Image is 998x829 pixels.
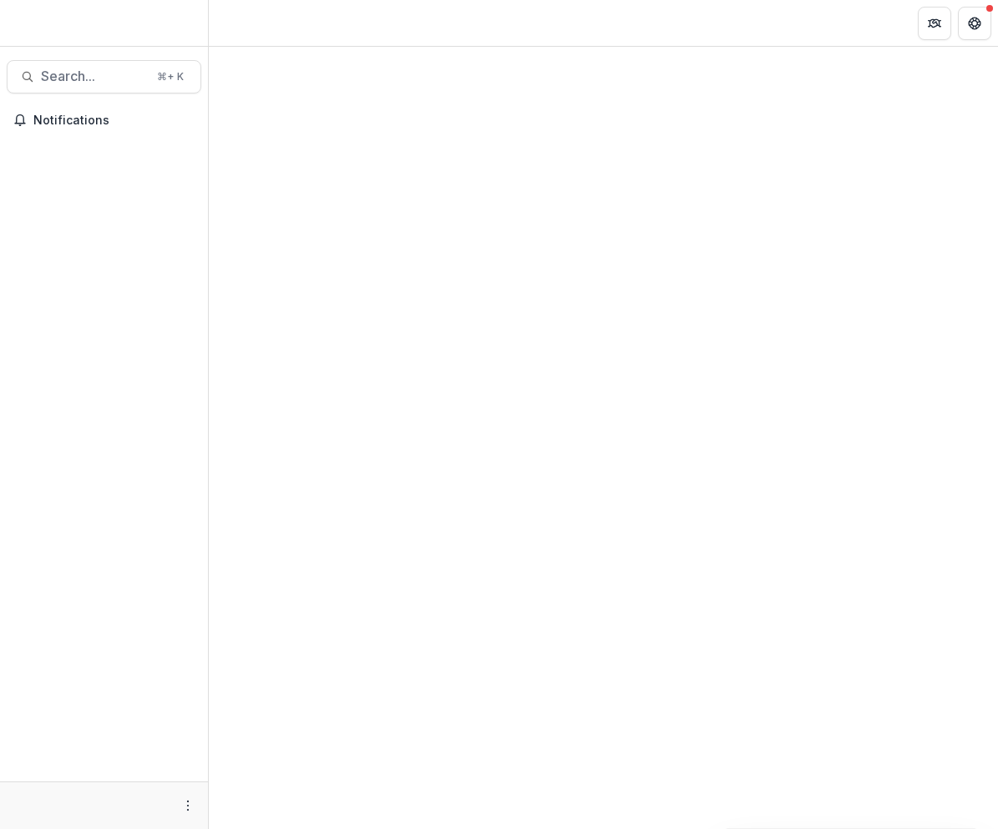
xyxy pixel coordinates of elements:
[958,7,991,40] button: Get Help
[154,68,187,86] div: ⌘ + K
[178,796,198,816] button: More
[33,114,195,128] span: Notifications
[7,60,201,94] button: Search...
[41,68,147,84] span: Search...
[215,11,286,35] nav: breadcrumb
[7,107,201,134] button: Notifications
[918,7,951,40] button: Partners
